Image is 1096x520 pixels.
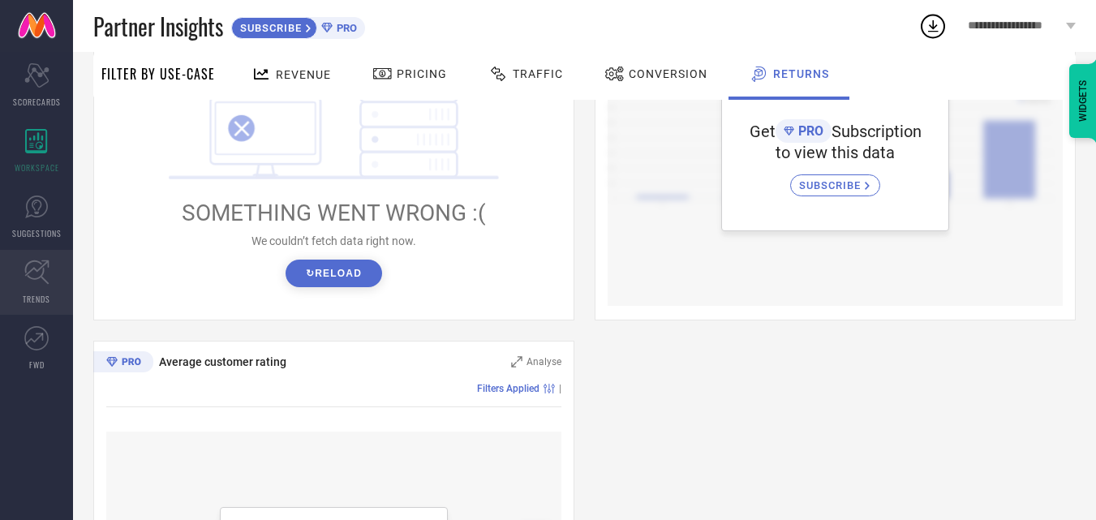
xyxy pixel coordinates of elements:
span: Partner Insights [93,10,223,43]
span: WORKSPACE [15,161,59,174]
span: SUBSCRIBE [232,22,306,34]
span: TRENDS [23,293,50,305]
span: to view this data [776,143,895,162]
span: SUBSCRIBE [799,179,865,191]
span: Subscription [832,122,922,141]
a: SUBSCRIBE [790,162,880,196]
div: Premium [93,351,153,376]
span: Average customer rating [159,355,286,368]
span: Get [750,122,776,141]
span: | [559,383,561,394]
a: SUBSCRIBEPRO [231,13,365,39]
span: Returns [773,67,829,80]
span: PRO [794,123,823,139]
span: SUGGESTIONS [12,227,62,239]
div: Open download list [918,11,948,41]
span: Analyse [527,356,561,367]
span: Revenue [276,68,331,81]
span: Traffic [513,67,563,80]
span: Conversion [629,67,707,80]
span: We couldn’t fetch data right now. [251,234,416,247]
svg: Zoom [511,356,522,367]
span: SCORECARDS [13,96,61,108]
button: ↻Reload [286,260,382,287]
span: Filter By Use-Case [101,64,215,84]
span: PRO [333,22,357,34]
span: SOMETHING WENT WRONG :( [182,200,486,226]
span: Pricing [397,67,447,80]
span: FWD [29,359,45,371]
span: Filters Applied [477,383,539,394]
